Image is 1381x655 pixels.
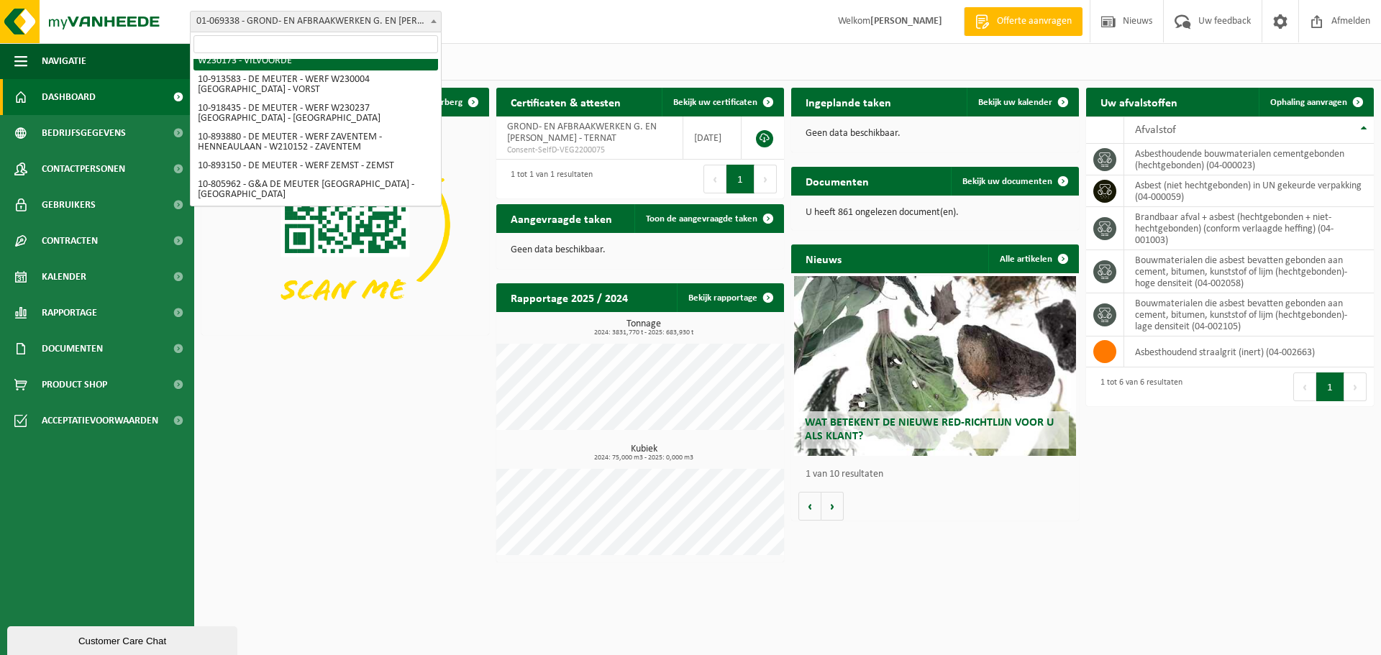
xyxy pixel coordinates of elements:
[673,98,757,107] span: Bekijk uw certificaten
[201,116,489,332] img: Download de VHEPlus App
[193,175,438,204] li: 10-805962 - G&A DE MEUTER [GEOGRAPHIC_DATA] - [GEOGRAPHIC_DATA]
[503,163,593,195] div: 1 tot 1 van 1 resultaten
[190,11,442,32] span: 01-069338 - GROND- EN AFBRAAKWERKEN G. EN A. DE MEUTER - TERNAT
[42,151,125,187] span: Contactpersonen
[193,157,438,175] li: 10-893150 - DE MEUTER - WERF ZEMST - ZEMST
[967,88,1077,116] a: Bekijk uw kalender
[193,99,438,128] li: 10-918435 - DE MEUTER - WERF W230237 [GEOGRAPHIC_DATA] - [GEOGRAPHIC_DATA]
[42,367,107,403] span: Product Shop
[798,492,821,521] button: Vorige
[1124,207,1374,250] td: brandbaar afval + asbest (hechtgebonden + niet-hechtgebonden) (conform verlaagde heffing) (04-001...
[646,214,757,224] span: Toon de aangevraagde taken
[42,79,96,115] span: Dashboard
[1124,144,1374,175] td: asbesthoudende bouwmaterialen cementgebonden (hechtgebonden) (04-000023)
[193,128,438,157] li: 10-893880 - DE MEUTER - WERF ZAVENTEM - HENNEAULAAN - W210152 - ZAVENTEM
[42,295,97,331] span: Rapportage
[7,623,240,655] iframe: chat widget
[677,283,783,312] a: Bekijk rapportage
[42,331,103,367] span: Documenten
[42,115,126,151] span: Bedrijfsgegevens
[42,43,86,79] span: Navigatie
[1124,250,1374,293] td: bouwmaterialen die asbest bevatten gebonden aan cement, bitumen, kunststof of lijm (hechtgebonden...
[791,167,883,195] h2: Documenten
[1344,372,1367,401] button: Next
[503,454,784,462] span: 2024: 75,000 m3 - 2025: 0,000 m3
[978,98,1052,107] span: Bekijk uw kalender
[1093,371,1182,403] div: 1 tot 6 van 6 resultaten
[1135,124,1176,136] span: Afvalstof
[1270,98,1347,107] span: Ophaling aanvragen
[703,165,726,193] button: Previous
[755,165,777,193] button: Next
[1259,88,1372,116] a: Ophaling aanvragen
[42,259,86,295] span: Kalender
[496,283,642,311] h2: Rapportage 2025 / 2024
[496,88,635,116] h2: Certificaten & attesten
[964,7,1083,36] a: Offerte aanvragen
[951,167,1077,196] a: Bekijk uw documenten
[431,98,462,107] span: Verberg
[191,12,441,32] span: 01-069338 - GROND- EN AFBRAAKWERKEN G. EN A. DE MEUTER - TERNAT
[507,145,672,156] span: Consent-SelfD-VEG2200075
[634,204,783,233] a: Toon de aangevraagde taken
[821,492,844,521] button: Volgende
[662,88,783,116] a: Bekijk uw certificaten
[1293,372,1316,401] button: Previous
[806,470,1072,480] p: 1 van 10 resultaten
[726,165,755,193] button: 1
[193,70,438,99] li: 10-913583 - DE MEUTER - WERF W230004 [GEOGRAPHIC_DATA] - VORST
[1124,293,1374,336] td: bouwmaterialen die asbest bevatten gebonden aan cement, bitumen, kunststof of lijm (hechtgebonden...
[1316,372,1344,401] button: 1
[1124,336,1374,367] td: asbesthoudend straalgrit (inert) (04-002663)
[988,244,1077,273] a: Alle artikelen
[507,122,657,144] span: GROND- EN AFBRAAKWERKEN G. EN [PERSON_NAME] - TERNAT
[794,276,1076,456] a: Wat betekent de nieuwe RED-richtlijn voor u als klant?
[683,116,742,160] td: [DATE]
[503,329,784,336] span: 2024: 3831,770 t - 2025: 683,930 t
[805,417,1054,442] span: Wat betekent de nieuwe RED-richtlijn voor u als klant?
[806,129,1065,139] p: Geen data beschikbaar.
[496,204,626,232] h2: Aangevraagde taken
[1124,175,1374,207] td: asbest (niet hechtgebonden) in UN gekeurde verpakking (04-000059)
[419,88,488,116] button: Verberg
[993,14,1075,29] span: Offerte aanvragen
[503,444,784,462] h3: Kubiek
[42,223,98,259] span: Contracten
[42,403,158,439] span: Acceptatievoorwaarden
[870,16,942,27] strong: [PERSON_NAME]
[962,177,1052,186] span: Bekijk uw documenten
[806,208,1065,218] p: U heeft 861 ongelezen document(en).
[791,244,856,272] h2: Nieuws
[511,245,770,255] p: Geen data beschikbaar.
[42,187,96,223] span: Gebruikers
[503,319,784,336] h3: Tonnage
[791,88,906,116] h2: Ingeplande taken
[1086,88,1192,116] h2: Uw afvalstoffen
